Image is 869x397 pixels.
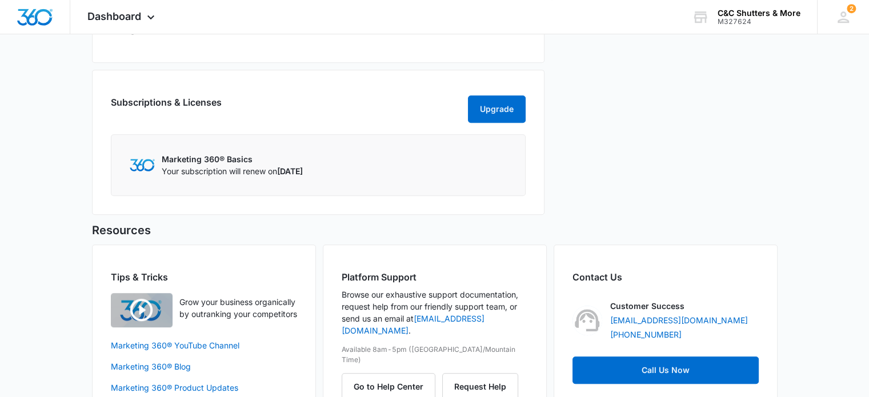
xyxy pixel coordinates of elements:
p: Your subscription will renew on [162,165,303,177]
h5: Resources [92,222,778,239]
h2: Tips & Tricks [111,270,297,284]
a: Request Help [442,382,518,391]
p: Customer Success [610,300,684,312]
a: Go to Help Center [342,382,442,391]
a: [PHONE_NUMBER] [610,328,682,340]
img: Marketing 360 Logo [130,159,155,171]
h2: Platform Support [342,270,528,284]
h2: Subscriptions & Licenses [111,95,222,118]
p: Marketing 360® Basics [162,153,303,165]
button: Upgrade [468,95,526,123]
a: Call Us Now [572,356,759,384]
a: Marketing 360® Blog [111,360,297,372]
a: [EMAIL_ADDRESS][DOMAIN_NAME] [610,314,748,326]
p: Browse our exhaustive support documentation, request help from our friendly support team, or send... [342,288,528,336]
img: Quick Overview Video [111,293,173,327]
span: Dashboard [87,10,141,22]
p: Grow your business organically by outranking your competitors [179,296,297,320]
div: account name [718,9,800,18]
div: account id [718,18,800,26]
a: Marketing 360® YouTube Channel [111,339,297,351]
img: Customer Success [572,306,602,335]
h2: Contact Us [572,270,759,284]
span: [DATE] [277,166,303,176]
span: 2 [847,4,856,13]
div: notifications count [847,4,856,13]
p: Available 8am-5pm ([GEOGRAPHIC_DATA]/Mountain Time) [342,344,528,365]
a: Marketing 360® Product Updates [111,382,297,394]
